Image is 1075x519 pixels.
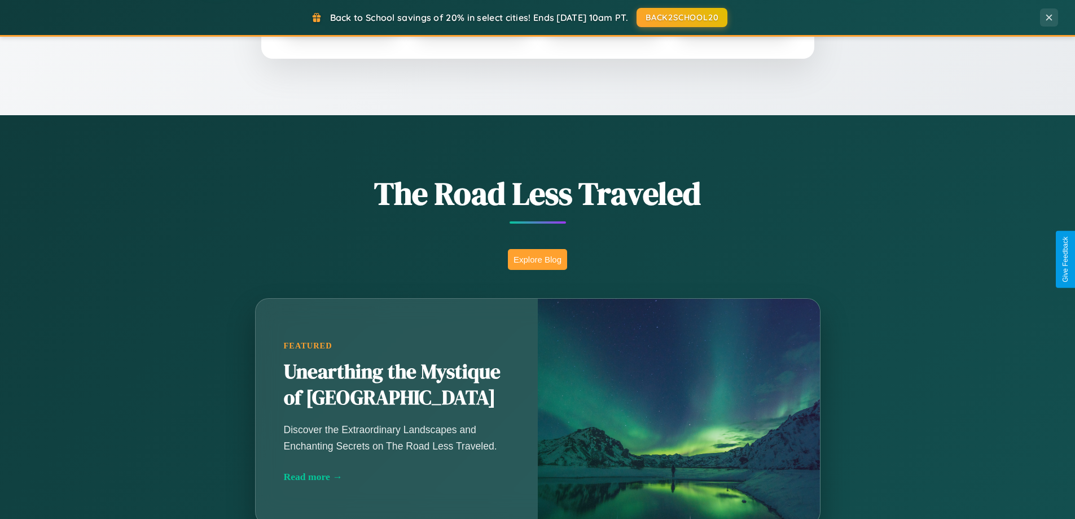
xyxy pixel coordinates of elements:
[637,8,727,27] button: BACK2SCHOOL20
[1061,237,1069,282] div: Give Feedback
[330,12,628,23] span: Back to School savings of 20% in select cities! Ends [DATE] 10am PT.
[284,359,510,411] h2: Unearthing the Mystique of [GEOGRAPHIC_DATA]
[284,341,510,351] div: Featured
[508,249,567,270] button: Explore Blog
[199,172,876,215] h1: The Road Less Traveled
[284,422,510,453] p: Discover the Extraordinary Landscapes and Enchanting Secrets on The Road Less Traveled.
[284,471,510,483] div: Read more →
